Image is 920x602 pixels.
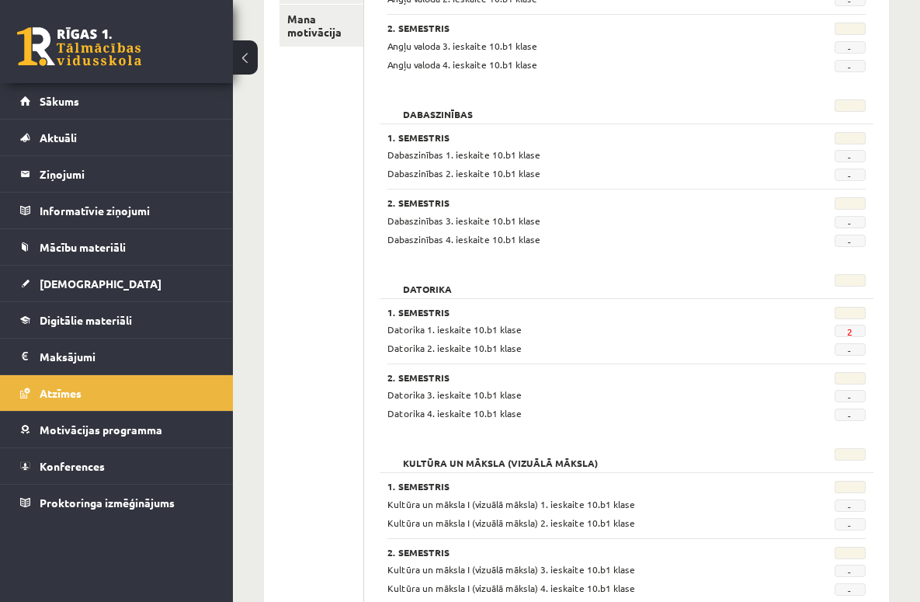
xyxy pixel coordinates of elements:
[40,496,175,510] span: Proktoringa izmēģinājums
[20,448,214,484] a: Konferences
[40,386,82,400] span: Atzīmes
[387,99,488,115] h2: Dabaszinības
[387,274,467,290] h2: Datorika
[40,156,214,192] legend: Ziņojumi
[40,277,161,291] span: [DEMOGRAPHIC_DATA]
[835,235,866,247] span: -
[387,132,782,143] h3: 1. Semestris
[40,240,126,254] span: Mācību materiāli
[20,83,214,119] a: Sākums
[835,216,866,228] span: -
[835,518,866,531] span: -
[20,485,214,520] a: Proktoringa izmēģinājums
[20,120,214,155] a: Aktuāli
[387,448,613,464] h2: Kultūra un māksla (vizuālā māksla)
[40,313,132,327] span: Digitālie materiāli
[387,547,782,558] h3: 2. Semestris
[387,323,522,336] span: Datorika 1. ieskaite 10.b1 klase
[387,233,540,245] span: Dabaszinības 4. ieskaite 10.b1 klase
[387,40,537,52] span: Angļu valoda 3. ieskaite 10.b1 klase
[387,582,635,594] span: Kultūra un māksla I (vizuālā māksla) 4. ieskaite 10.b1 klase
[387,342,522,354] span: Datorika 2. ieskaite 10.b1 klase
[387,197,782,208] h3: 2. Semestris
[387,481,782,492] h3: 1. Semestris
[835,60,866,72] span: -
[40,94,79,108] span: Sākums
[387,517,635,529] span: Kultūra un māksla I (vizuālā māksla) 2. ieskaite 10.b1 klase
[20,193,214,228] a: Informatīvie ziņojumi
[387,214,540,227] span: Dabaszinības 3. ieskaite 10.b1 klase
[40,459,105,473] span: Konferences
[835,343,866,356] span: -
[279,5,363,47] a: Mana motivācija
[835,409,866,421] span: -
[20,156,214,192] a: Ziņojumi
[387,58,537,71] span: Angļu valoda 4. ieskaite 10.b1 klase
[20,375,214,411] a: Atzīmes
[847,325,852,338] a: 2
[40,339,214,374] legend: Maksājumi
[387,563,635,576] span: Kultūra un māksla I (vizuālā māksla) 3. ieskaite 10.b1 klase
[20,266,214,301] a: [DEMOGRAPHIC_DATA]
[20,229,214,265] a: Mācību materiāli
[835,583,866,596] span: -
[835,169,866,181] span: -
[40,130,77,144] span: Aktuāli
[387,148,540,161] span: Dabaszinības 1. ieskaite 10.b1 klase
[40,423,162,437] span: Motivācijas programma
[387,307,782,318] h3: 1. Semestris
[387,407,522,419] span: Datorika 4. ieskaite 10.b1 klase
[387,498,635,510] span: Kultūra un māksla I (vizuālā māksla) 1. ieskaite 10.b1 klase
[20,339,214,374] a: Maksājumi
[835,499,866,512] span: -
[835,565,866,577] span: -
[387,372,782,383] h3: 2. Semestris
[835,41,866,54] span: -
[20,302,214,338] a: Digitālie materiāli
[20,412,214,447] a: Motivācijas programma
[387,23,782,33] h3: 2. Semestris
[387,388,522,401] span: Datorika 3. ieskaite 10.b1 klase
[835,390,866,402] span: -
[40,193,214,228] legend: Informatīvie ziņojumi
[17,27,141,66] a: Rīgas 1. Tālmācības vidusskola
[387,167,540,179] span: Dabaszinības 2. ieskaite 10.b1 klase
[835,150,866,162] span: -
